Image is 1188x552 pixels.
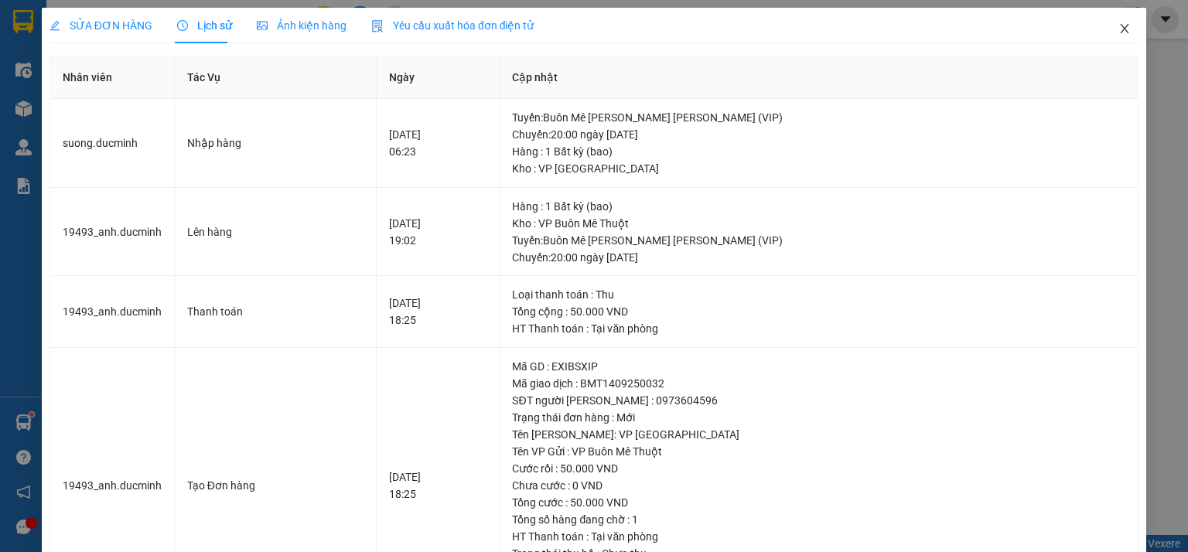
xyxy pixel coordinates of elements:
[512,198,1125,215] div: Hàng : 1 Bất kỳ (bao)
[512,215,1125,232] div: Kho : VP Buôn Mê Thuột
[512,232,1125,266] div: Tuyến : Buôn Mê [PERSON_NAME] [PERSON_NAME] (VIP) Chuyến: 20:00 ngày [DATE]
[371,20,384,32] img: icon
[50,188,175,277] td: 19493_anh.ducminh
[512,358,1125,375] div: Mã GD : EXIBSXIP
[512,511,1125,528] div: Tổng số hàng đang chờ : 1
[175,56,377,99] th: Tác Vụ
[177,20,188,31] span: clock-circle
[177,19,232,32] span: Lịch sử
[49,19,152,32] span: SỬA ĐƠN HÀNG
[187,477,364,494] div: Tạo Đơn hàng
[257,20,268,31] span: picture
[1118,22,1131,35] span: close
[50,99,175,188] td: suong.ducminh
[512,320,1125,337] div: HT Thanh toán : Tại văn phòng
[512,392,1125,409] div: SĐT người [PERSON_NAME] : 0973604596
[187,303,364,320] div: Thanh toán
[187,223,364,240] div: Lên hàng
[512,143,1125,160] div: Hàng : 1 Bất kỳ (bao)
[389,215,487,249] div: [DATE] 19:02
[512,494,1125,511] div: Tổng cước : 50.000 VND
[107,66,206,100] li: VP VP Buôn Mê Thuột
[512,460,1125,477] div: Cước rồi : 50.000 VND
[49,20,60,31] span: edit
[512,286,1125,303] div: Loại thanh toán : Thu
[107,103,118,114] span: environment
[512,528,1125,545] div: HT Thanh toán : Tại văn phòng
[187,135,364,152] div: Nhập hàng
[8,8,224,37] li: [PERSON_NAME]
[500,56,1138,99] th: Cập nhật
[512,409,1125,426] div: Trạng thái đơn hàng : Mới
[512,375,1125,392] div: Mã giao dịch : BMT1409250032
[50,56,175,99] th: Nhân viên
[371,19,534,32] span: Yêu cầu xuất hóa đơn điện tử
[512,443,1125,460] div: Tên VP Gửi : VP Buôn Mê Thuột
[389,469,487,503] div: [DATE] 18:25
[389,295,487,329] div: [DATE] 18:25
[1103,8,1146,51] button: Close
[512,160,1125,177] div: Kho : VP [GEOGRAPHIC_DATA]
[377,56,500,99] th: Ngày
[50,276,175,348] td: 19493_anh.ducminh
[8,66,107,117] li: VP VP [GEOGRAPHIC_DATA]
[512,426,1125,443] div: Tên [PERSON_NAME]: VP [GEOGRAPHIC_DATA]
[512,109,1125,143] div: Tuyến : Buôn Mê [PERSON_NAME] [PERSON_NAME] (VIP) Chuyến: 20:00 ngày [DATE]
[512,303,1125,320] div: Tổng cộng : 50.000 VND
[389,126,487,160] div: [DATE] 06:23
[512,477,1125,494] div: Chưa cước : 0 VND
[257,19,346,32] span: Ảnh kiện hàng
